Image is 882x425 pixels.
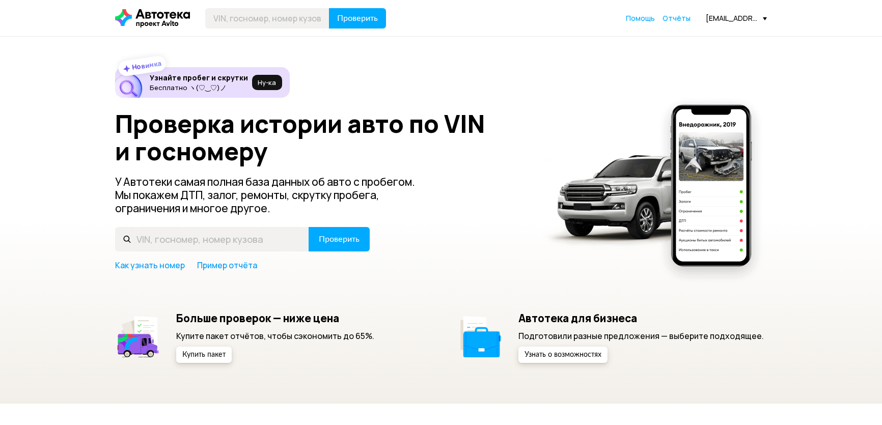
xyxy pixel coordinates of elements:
[115,227,309,251] input: VIN, госномер, номер кузова
[525,351,601,358] span: Узнать о возможностях
[115,260,185,271] a: Как узнать номер
[176,347,232,363] button: Купить пакет
[663,13,691,23] a: Отчёты
[329,8,386,29] button: Проверить
[115,110,529,165] h1: Проверка истории авто по VIN и госномеру
[150,73,248,82] h6: Узнайте пробег и скрутки
[626,13,655,23] a: Помощь
[115,175,432,215] p: У Автотеки самая полная база данных об авто с пробегом. Мы покажем ДТП, залог, ремонты, скрутку п...
[182,351,226,358] span: Купить пакет
[176,330,374,342] p: Купите пакет отчётов, чтобы сэкономить до 65%.
[706,13,767,23] div: [EMAIL_ADDRESS][DOMAIN_NAME]
[518,311,764,325] h5: Автотека для бизнеса
[518,347,608,363] button: Узнать о возможностях
[309,227,370,251] button: Проверить
[518,330,764,342] p: Подготовили разные предложения — выберите подходящее.
[205,8,329,29] input: VIN, госномер, номер кузова
[319,235,360,243] span: Проверить
[258,78,276,87] span: Ну‑ка
[150,83,248,92] p: Бесплатно ヽ(♡‿♡)ノ
[337,14,378,22] span: Проверить
[131,59,162,72] strong: Новинка
[197,260,257,271] a: Пример отчёта
[176,311,374,325] h5: Больше проверок — ниже цена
